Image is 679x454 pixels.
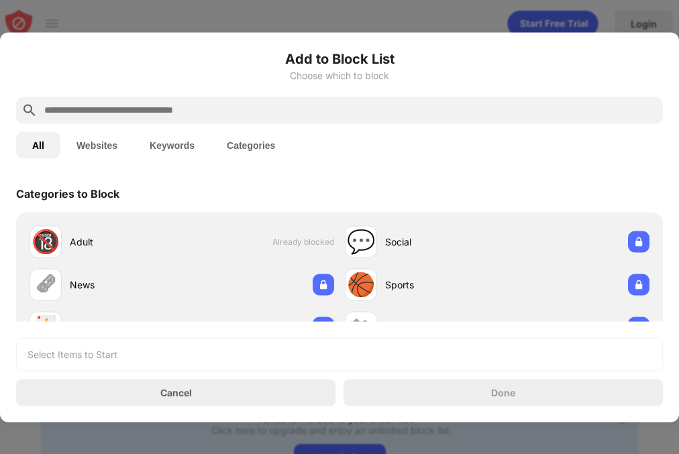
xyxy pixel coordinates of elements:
[16,131,60,158] button: All
[32,228,60,256] div: 🔞
[16,70,663,80] div: Choose which to block
[21,102,38,118] img: search.svg
[134,131,211,158] button: Keywords
[28,347,117,361] div: Select Items to Start
[70,321,182,335] div: Gambling
[16,186,119,200] div: Categories to Block
[385,235,497,249] div: Social
[34,271,57,298] div: 🗞
[491,387,515,398] div: Done
[347,271,375,298] div: 🏀
[272,237,334,247] span: Already blocked
[60,131,134,158] button: Websites
[385,321,497,335] div: Shopping
[385,278,497,292] div: Sports
[211,131,291,158] button: Categories
[32,314,60,341] div: 🃏
[16,48,663,68] h6: Add to Block List
[160,387,192,398] div: Cancel
[70,235,182,249] div: Adult
[350,314,372,341] div: 🛍
[70,278,182,292] div: News
[347,228,375,256] div: 💬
